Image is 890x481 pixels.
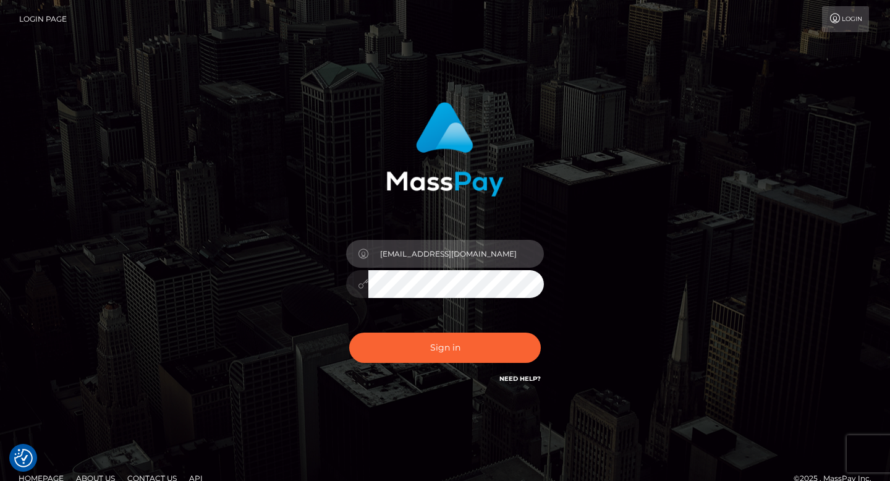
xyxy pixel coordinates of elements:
img: MassPay Login [386,102,504,197]
input: Username... [368,240,544,268]
a: Login [822,6,869,32]
img: Revisit consent button [14,449,33,467]
button: Consent Preferences [14,449,33,467]
button: Sign in [349,333,541,363]
a: Login Page [19,6,67,32]
a: Need Help? [499,375,541,383]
